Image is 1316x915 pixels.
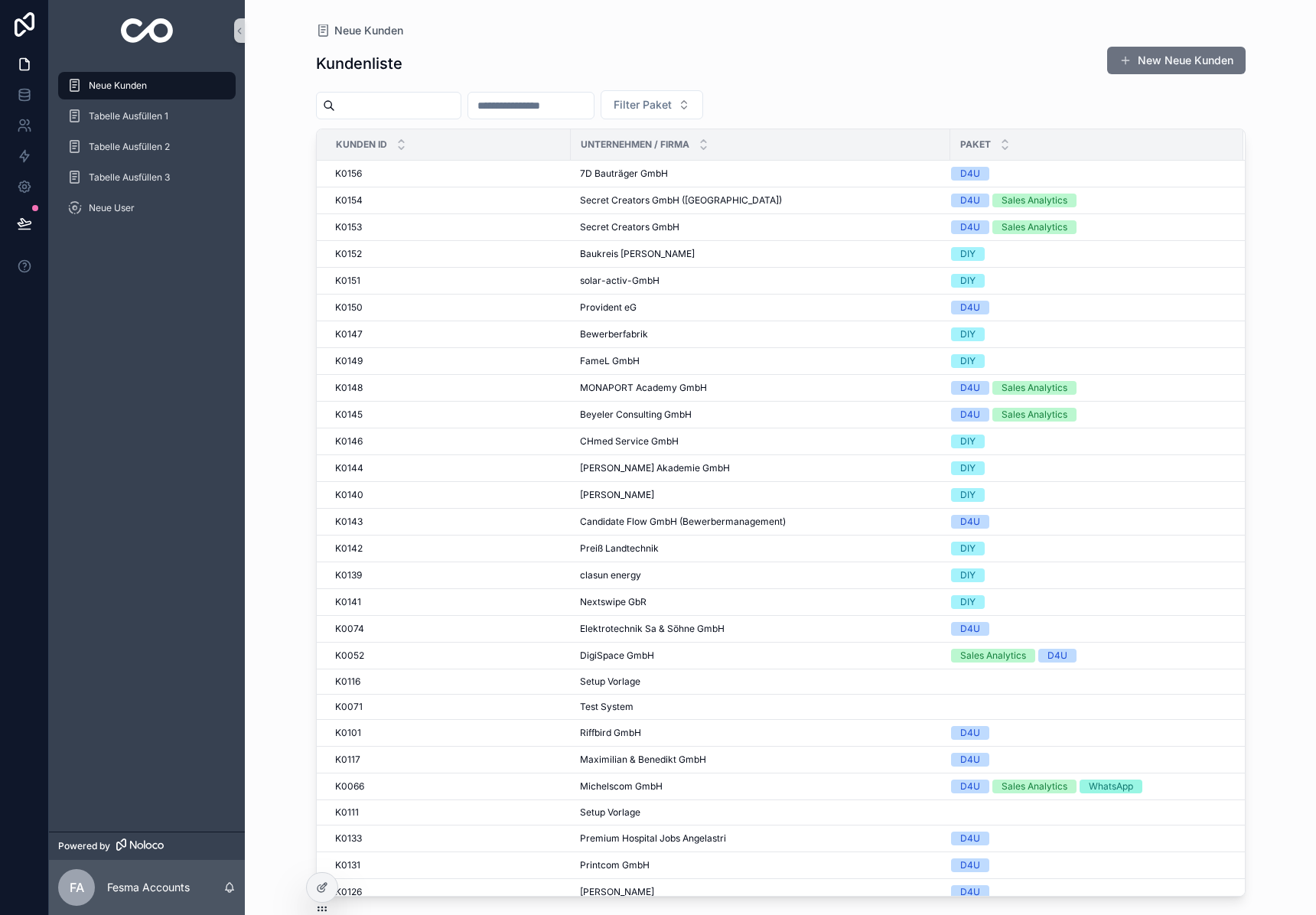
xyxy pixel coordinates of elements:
[951,354,1225,368] a: DIY
[335,275,562,287] a: K0151
[580,489,941,501] a: [PERSON_NAME]
[335,462,363,474] span: K0144
[335,542,363,555] span: K0142
[335,355,363,367] span: K0149
[960,138,991,151] span: Paket
[580,462,730,474] span: [PERSON_NAME] Akademie GmbH
[580,168,668,180] span: 7D Bauträger GmbH
[580,194,941,207] a: Secret Creators GmbH ([GEOGRAPHIC_DATA])
[960,408,980,422] div: D4U
[580,676,941,688] a: Setup Vorlage
[89,110,168,122] span: Tabelle Ausfüllen 1
[580,569,641,581] span: clasun energy
[960,354,976,368] div: DIY
[335,701,562,713] a: K0071
[335,859,360,871] span: K0131
[121,18,174,43] img: App logo
[335,409,562,421] a: K0145
[336,138,387,151] span: Kunden ID
[334,23,403,38] span: Neue Kunden
[1002,381,1067,395] div: Sales Analytics
[1002,220,1067,234] div: Sales Analytics
[580,328,941,340] a: Bewerberfabrik
[335,596,562,608] a: K0141
[335,489,562,501] a: K0140
[951,247,1225,261] a: DIY
[58,840,110,852] span: Powered by
[951,408,1225,422] a: D4USales Analytics
[580,542,941,555] a: Preiß Landtechnik
[580,409,941,421] a: Beyeler Consulting GmbH
[580,194,782,207] span: Secret Creators GmbH ([GEOGRAPHIC_DATA])
[580,806,640,819] span: Setup Vorlage
[580,859,941,871] a: Printcom GmbH
[580,301,637,314] span: Provident eG
[335,221,362,233] span: K0153
[335,832,562,845] a: K0133
[335,832,362,845] span: K0133
[89,202,135,214] span: Neue User
[580,248,695,260] span: Baukreis [PERSON_NAME]
[1002,408,1067,422] div: Sales Analytics
[951,568,1225,582] a: DIY
[580,168,941,180] a: 7D Bauträger GmbH
[335,516,363,528] span: K0143
[960,301,980,314] div: D4U
[580,650,654,662] span: DigiSpace GmbH
[1047,649,1067,663] div: D4U
[335,248,562,260] a: K0152
[335,806,359,819] span: K0111
[335,194,562,207] a: K0154
[580,886,941,898] a: [PERSON_NAME]
[580,780,663,793] span: Michelscom GmbH
[335,382,562,394] a: K0148
[580,727,941,739] a: Riffbird GmbH
[951,167,1225,181] a: D4U
[335,780,364,793] span: K0066
[580,435,679,448] span: CHmed Service GmbH
[614,97,672,112] span: Filter Paket
[960,622,980,636] div: D4U
[580,596,941,608] a: Nextswipe GbR
[335,780,562,793] a: K0066
[581,138,689,151] span: Unternehmen / Firma
[951,649,1225,663] a: Sales AnalyticsD4U
[335,650,562,662] a: K0052
[580,832,726,845] span: Premium Hospital Jobs Angelastri
[335,727,562,739] a: K0101
[335,650,364,662] span: K0052
[960,780,980,793] div: D4U
[335,168,362,180] span: K0156
[951,885,1225,899] a: D4U
[960,515,980,529] div: D4U
[951,461,1225,475] a: DIY
[580,701,634,713] span: Test System
[335,301,363,314] span: K0150
[335,886,562,898] a: K0126
[335,435,562,448] a: K0146
[316,23,403,38] a: Neue Kunden
[951,832,1225,845] a: D4U
[89,141,170,153] span: Tabelle Ausfüllen 2
[1107,47,1246,74] a: New Neue Kunden
[951,488,1225,502] a: DIY
[1089,780,1133,793] div: WhatsApp
[960,167,980,181] div: D4U
[951,435,1225,448] a: DIY
[335,248,362,260] span: K0152
[49,61,245,242] div: scrollable content
[580,754,941,766] a: Maximilian & Benedikt GmbH
[951,542,1225,555] a: DIY
[580,382,707,394] span: MONAPORT Academy GmbH
[951,274,1225,288] a: DIY
[960,381,980,395] div: D4U
[951,622,1225,636] a: D4U
[580,382,941,394] a: MONAPORT Academy GmbH
[89,80,147,92] span: Neue Kunden
[960,488,976,502] div: DIY
[335,194,363,207] span: K0154
[960,461,976,475] div: DIY
[335,221,562,233] a: K0153
[335,754,562,766] a: K0117
[58,164,236,191] a: Tabelle Ausfüllen 3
